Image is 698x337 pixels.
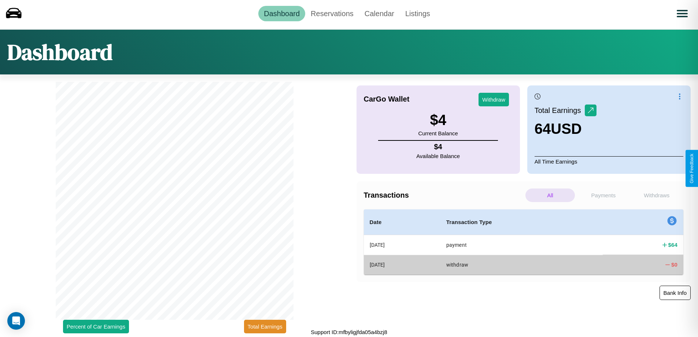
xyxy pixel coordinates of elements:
[359,6,400,21] a: Calendar
[400,6,436,21] a: Listings
[668,241,678,249] h4: $ 64
[440,235,603,255] th: payment
[364,95,410,103] h4: CarGo Wallet
[418,128,458,138] p: Current Balance
[244,320,286,333] button: Total Earnings
[632,188,682,202] p: Withdraws
[364,255,440,274] th: [DATE]
[660,286,691,300] button: Bank Info
[258,6,305,21] a: Dashboard
[579,188,628,202] p: Payments
[440,255,603,274] th: withdraw
[364,191,524,199] h4: Transactions
[535,121,597,137] h3: 64 USD
[446,218,597,227] h4: Transaction Type
[535,104,585,117] p: Total Earnings
[305,6,359,21] a: Reservations
[370,218,435,227] h4: Date
[7,37,112,67] h1: Dashboard
[63,320,129,333] button: Percent of Car Earnings
[671,261,677,268] h4: $ 0
[672,3,693,24] button: Open menu
[689,154,694,183] div: Give Feedback
[311,327,387,337] p: Support ID: mfbyligjfda05a4bzj8
[7,312,25,330] div: Open Intercom Messenger
[479,93,509,106] button: Withdraw
[364,235,440,255] th: [DATE]
[535,156,683,166] p: All Time Earnings
[416,151,460,161] p: Available Balance
[525,188,575,202] p: All
[418,112,458,128] h3: $ 4
[416,143,460,151] h4: $ 4
[364,209,684,275] table: simple table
